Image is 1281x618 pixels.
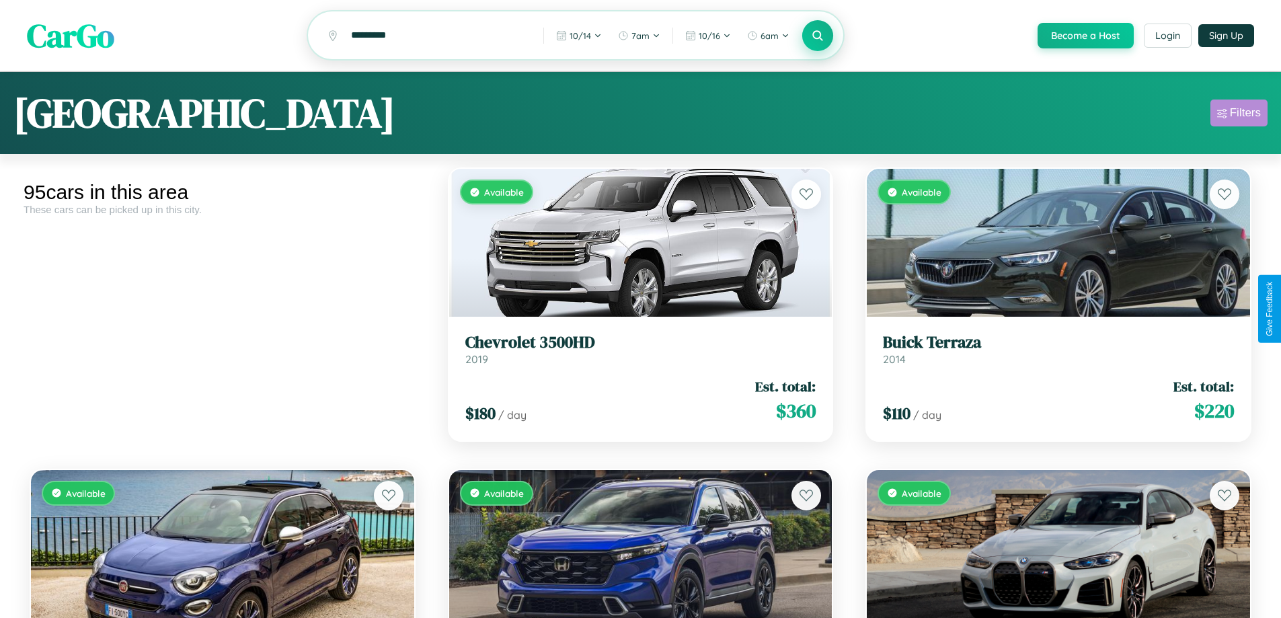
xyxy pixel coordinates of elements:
[549,25,609,46] button: 10/14
[465,402,496,424] span: $ 180
[465,333,816,366] a: Chevrolet 3500HD2019
[465,352,488,366] span: 2019
[883,333,1234,366] a: Buick Terraza2014
[13,85,395,141] h1: [GEOGRAPHIC_DATA]
[1210,100,1268,126] button: Filters
[740,25,796,46] button: 6am
[883,402,910,424] span: $ 110
[902,186,941,198] span: Available
[761,30,779,41] span: 6am
[1038,23,1134,48] button: Become a Host
[755,377,816,396] span: Est. total:
[24,181,422,204] div: 95 cars in this area
[699,30,720,41] span: 10 / 16
[484,186,524,198] span: Available
[465,333,816,352] h3: Chevrolet 3500HD
[611,25,667,46] button: 7am
[1173,377,1234,396] span: Est. total:
[883,333,1234,352] h3: Buick Terraza
[498,408,527,422] span: / day
[678,25,738,46] button: 10/16
[484,488,524,499] span: Available
[570,30,591,41] span: 10 / 14
[24,204,422,215] div: These cars can be picked up in this city.
[66,488,106,499] span: Available
[902,488,941,499] span: Available
[1194,397,1234,424] span: $ 220
[1144,24,1192,48] button: Login
[1230,106,1261,120] div: Filters
[1198,24,1254,47] button: Sign Up
[913,408,941,422] span: / day
[1265,282,1274,336] div: Give Feedback
[776,397,816,424] span: $ 360
[27,13,114,58] span: CarGo
[631,30,650,41] span: 7am
[883,352,906,366] span: 2014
